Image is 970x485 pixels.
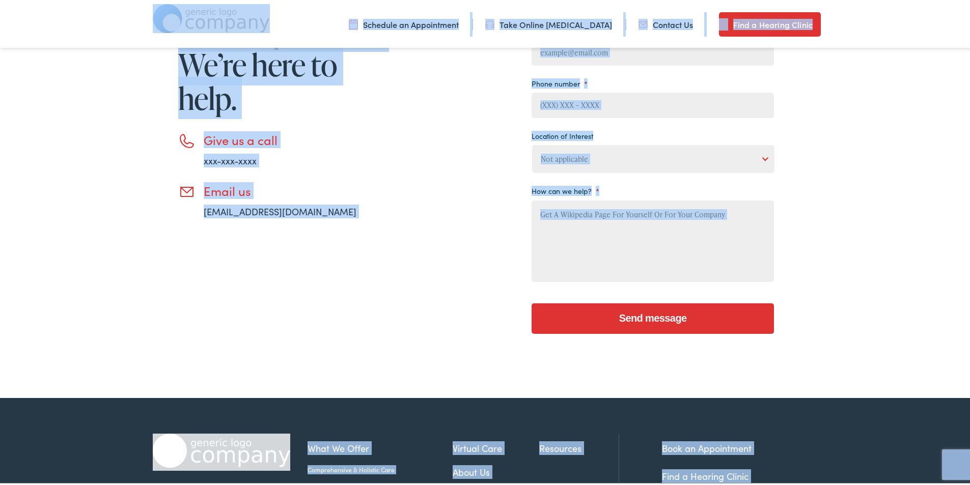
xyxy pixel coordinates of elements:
[349,17,459,28] a: Schedule an Appointment
[662,440,752,452] a: Book an Appointment
[639,17,693,28] a: Contact Us
[532,301,774,332] input: Send message
[308,439,453,453] a: What We Offer
[719,10,821,35] a: Find a Hearing Clinic
[662,468,749,480] a: Find a Hearing Clinic
[153,432,290,466] img: Alpaca Audiology
[639,17,648,28] img: utility icon
[539,439,619,453] a: Resources
[532,91,774,116] input: (XXX) XXX - XXXX
[204,152,257,165] a: xxx-xxx-xxxx
[485,17,494,28] img: utility icon
[719,16,728,28] img: utility icon
[204,131,387,146] h3: Give us a call
[204,203,356,216] a: [EMAIL_ADDRESS][DOMAIN_NAME]
[485,17,612,28] a: Take Online [MEDICAL_DATA]
[308,463,453,472] a: Comprehensive & Holistic Care
[532,38,774,64] input: example@email.com
[204,182,387,196] h3: Email us
[532,184,599,193] label: How can we help?
[349,17,358,28] img: utility icon
[453,463,539,477] a: About Us
[532,77,588,86] label: Phone number
[453,439,539,453] a: Virtual Care
[532,129,593,138] label: Location of Interest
